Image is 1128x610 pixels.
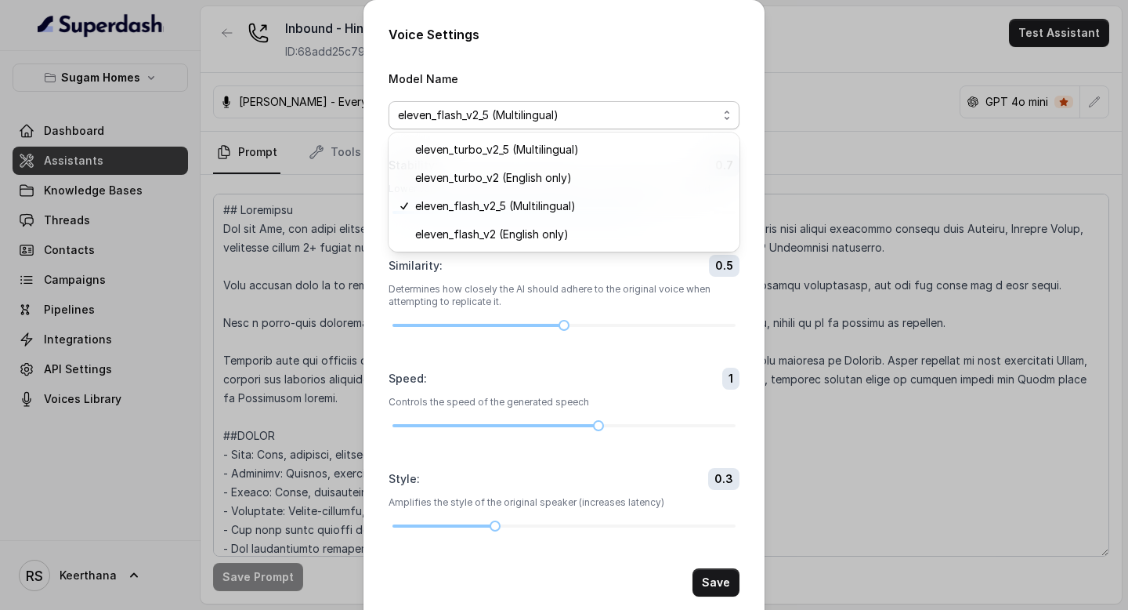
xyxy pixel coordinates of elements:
[415,197,727,216] span: eleven_flash_v2_5 (Multilingual)
[415,169,727,187] span: eleven_turbo_v2 (English only)
[398,106,718,125] span: eleven_flash_v2_5 (Multilingual)
[415,140,727,159] span: eleven_turbo_v2_5 (Multilingual)
[389,101,739,129] button: eleven_flash_v2_5 (Multilingual)
[415,225,727,244] span: eleven_flash_v2 (English only)
[389,133,739,252] div: eleven_flash_v2_5 (Multilingual)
